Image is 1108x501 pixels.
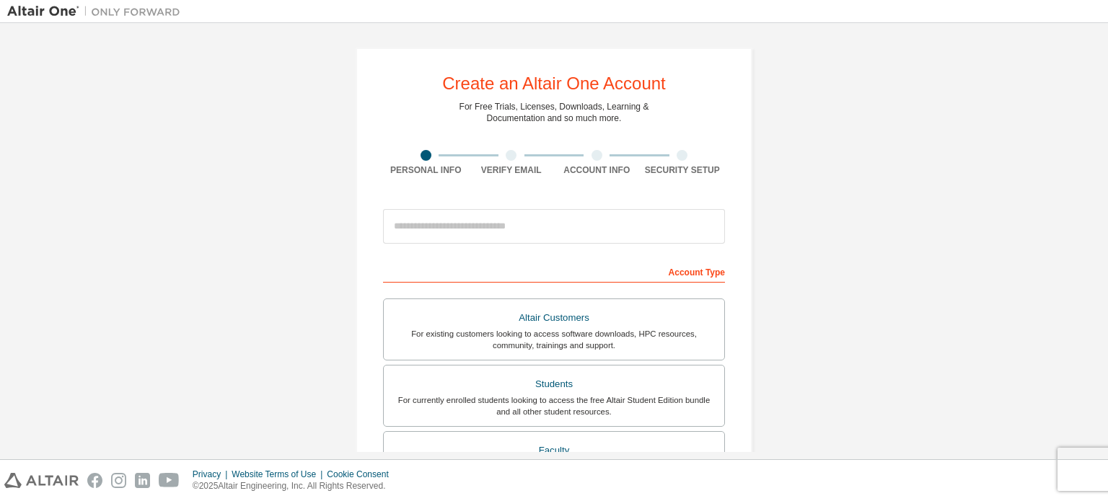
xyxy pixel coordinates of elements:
div: For currently enrolled students looking to access the free Altair Student Edition bundle and all ... [392,394,716,417]
div: For Free Trials, Licenses, Downloads, Learning & Documentation and so much more. [460,101,649,124]
img: facebook.svg [87,473,102,488]
img: youtube.svg [159,473,180,488]
div: For existing customers looking to access software downloads, HPC resources, community, trainings ... [392,328,716,351]
div: Website Terms of Use [232,469,327,480]
div: Altair Customers [392,308,716,328]
img: altair_logo.svg [4,473,79,488]
div: Account Type [383,260,725,283]
img: linkedin.svg [135,473,150,488]
div: Cookie Consent [327,469,397,480]
div: Security Setup [640,164,726,176]
div: Create an Altair One Account [442,75,666,92]
div: Account Info [554,164,640,176]
div: Privacy [193,469,232,480]
img: instagram.svg [111,473,126,488]
div: Students [392,374,716,394]
img: Altair One [7,4,188,19]
div: Personal Info [383,164,469,176]
div: Faculty [392,440,716,461]
div: Verify Email [469,164,555,176]
p: © 2025 Altair Engineering, Inc. All Rights Reserved. [193,480,397,492]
